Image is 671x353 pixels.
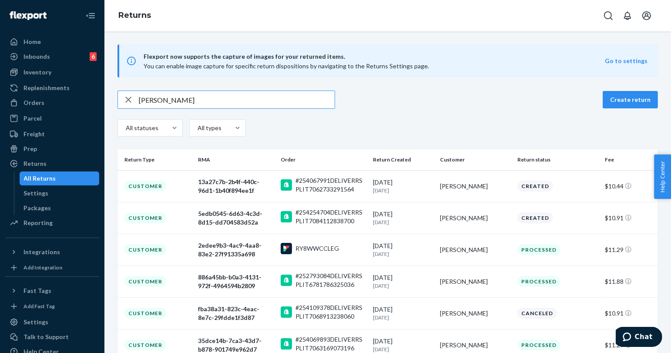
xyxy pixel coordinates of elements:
a: Add Fast Tag [5,301,99,312]
div: 13a27c7b-2b4f-440c-96d1-1b40f894ee1f [198,178,273,195]
div: Processed [517,276,560,287]
p: [DATE] [373,314,433,321]
div: Customer [124,308,166,319]
th: Return Created [370,149,437,170]
div: Orders [23,98,44,107]
a: Returns [5,157,99,171]
td: $10.91 [601,202,658,234]
div: #254067991DELIVERRSPLIT7062733291564 [295,176,366,194]
div: All types [198,124,220,132]
div: All Returns [24,174,56,183]
th: Fee [601,149,658,170]
button: Close Navigation [82,7,99,24]
div: Returns [23,159,47,168]
div: Packages [24,204,51,212]
div: [DATE] [373,210,433,226]
div: #254109378DELIVERRSPLIT7068913238060 [295,303,366,321]
button: Fast Tags [5,284,99,298]
input: Search returns by rma, id, tracking number [139,91,335,108]
div: 5edb0545-6d63-4c3d-8d15-dd704583d52a [198,209,273,227]
button: Talk to Support [5,330,99,344]
a: Settings [5,315,99,329]
div: Processed [517,340,560,350]
div: #252793084DELIVERRSPLIT6781786325036 [295,272,366,289]
a: Add Integration [5,262,99,273]
p: [DATE] [373,187,433,194]
div: Inventory [23,68,51,77]
div: #254069893DELIVERRSPLIT7063169073196 [295,335,366,353]
div: [PERSON_NAME] [440,309,510,318]
div: [PERSON_NAME] [440,182,510,191]
div: [DATE] [373,178,433,194]
button: Go to settings [605,57,648,65]
button: Open notifications [619,7,636,24]
div: Customer [124,181,166,192]
a: Reporting [5,216,99,230]
iframe: Opens a widget where you can chat to one of our agents [616,327,662,349]
button: Open Search Box [600,7,617,24]
p: [DATE] [373,282,433,289]
div: Settings [23,318,48,326]
div: [PERSON_NAME] [440,245,510,254]
div: [PERSON_NAME] [440,277,510,286]
a: Inbounds6 [5,50,99,64]
p: [DATE] [373,346,433,353]
td: $10.44 [601,170,658,202]
div: fba38a31-823c-4eac-8e7c-29fdde1f3d87 [198,305,273,322]
button: Open account menu [638,7,655,24]
td: $11.29 [601,234,658,266]
div: [DATE] [373,337,433,353]
th: Order [277,149,370,170]
div: Settings [24,189,49,198]
button: Integrations [5,245,99,259]
div: Inbounds [23,52,50,61]
div: Integrations [23,248,60,256]
div: Talk to Support [23,333,69,341]
button: Create return [603,91,658,108]
div: Created [517,181,553,192]
div: Customer [124,340,166,350]
th: Return Type [117,149,195,170]
div: Parcel [23,114,42,123]
div: Prep [23,145,37,153]
td: $10.91 [601,297,658,329]
div: Add Integration [23,264,62,271]
a: All Returns [20,171,100,185]
div: Customer [124,212,166,223]
p: [DATE] [373,219,433,226]
a: Inventory [5,65,99,79]
div: [PERSON_NAME] [440,214,510,222]
a: Prep [5,142,99,156]
div: Freight [23,130,45,138]
div: [DATE] [373,273,433,289]
div: Add Fast Tag [23,303,55,310]
div: [DATE] [373,305,433,321]
div: 2edee9b3-4ac9-4aa8-83e2-27f91335a698 [198,241,273,259]
div: #254254704DELIVERRSPLIT7084112838700 [295,208,366,225]
div: Created [517,212,553,223]
div: Reporting [23,219,53,227]
div: 6 [90,52,97,61]
a: Parcel [5,111,99,125]
a: Orders [5,96,99,110]
ol: breadcrumbs [111,3,158,28]
th: Return status [514,149,601,170]
div: Customer [124,244,166,255]
img: Flexport logo [10,11,47,20]
p: [DATE] [373,250,433,258]
a: Freight [5,127,99,141]
div: Canceled [517,308,557,319]
div: [DATE] [373,242,433,258]
a: Settings [20,186,100,200]
button: Help Center [654,155,671,199]
span: You can enable image capture for specific return dispositions by navigating to the Returns Settin... [144,62,429,70]
div: Replenishments [23,84,70,92]
div: Processed [517,244,560,255]
div: Customer [124,276,166,287]
div: RY8WWCCLEG [295,244,339,253]
a: Returns [118,10,151,20]
th: Customer [436,149,513,170]
div: [PERSON_NAME] [440,341,510,350]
